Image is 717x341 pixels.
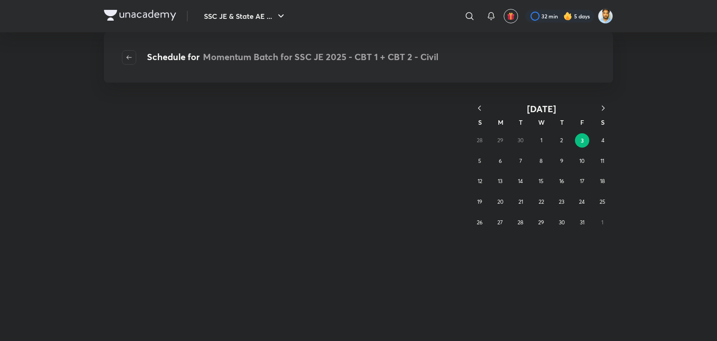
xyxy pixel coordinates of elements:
abbr: October 6, 2025 [499,157,502,164]
span: [DATE] [527,103,556,115]
abbr: Monday [498,118,503,127]
abbr: October 24, 2025 [579,198,585,205]
abbr: October 19, 2025 [477,198,482,205]
abbr: Saturday [601,118,605,127]
button: October 17, 2025 [575,174,589,188]
abbr: October 20, 2025 [497,198,503,205]
button: October 21, 2025 [514,195,528,209]
abbr: Wednesday [538,118,544,127]
abbr: October 11, 2025 [600,157,604,164]
button: October 12, 2025 [473,174,487,188]
abbr: October 31, 2025 [580,219,584,226]
button: October 3, 2025 [575,133,589,148]
button: October 10, 2025 [575,154,589,168]
abbr: Tuesday [519,118,523,127]
abbr: October 7, 2025 [519,157,522,164]
img: Kunal Pradeep [598,9,613,24]
abbr: October 22, 2025 [539,198,544,205]
img: streak [563,12,572,21]
button: SSC JE & State AE ... [199,7,292,25]
button: [DATE] [489,103,593,114]
abbr: October 13, 2025 [498,178,502,184]
button: October 7, 2025 [514,154,528,168]
abbr: October 1, 2025 [540,137,542,144]
span: Momentum Batch for SSC JE 2025 - CBT 1 + CBT 2 - Civil [203,51,438,63]
button: October 27, 2025 [493,215,507,230]
abbr: October 9, 2025 [560,157,563,164]
button: October 8, 2025 [534,154,549,168]
abbr: October 30, 2025 [559,219,565,226]
button: October 24, 2025 [575,195,589,209]
button: avatar [504,9,518,23]
abbr: October 2, 2025 [560,137,563,144]
abbr: October 10, 2025 [579,157,584,164]
abbr: October 14, 2025 [518,178,523,184]
button: October 5, 2025 [473,154,487,168]
abbr: October 3, 2025 [581,137,584,144]
abbr: October 26, 2025 [477,219,483,226]
abbr: October 5, 2025 [478,157,481,164]
abbr: October 16, 2025 [559,178,564,184]
button: October 20, 2025 [493,195,507,209]
abbr: October 18, 2025 [600,178,605,184]
abbr: October 29, 2025 [538,219,544,226]
abbr: October 15, 2025 [539,178,544,184]
abbr: Thursday [560,118,564,127]
abbr: Friday [580,118,584,127]
abbr: October 12, 2025 [478,178,482,184]
button: October 23, 2025 [554,195,569,209]
button: October 16, 2025 [554,174,569,188]
button: October 4, 2025 [596,133,610,148]
button: October 13, 2025 [493,174,507,188]
abbr: October 8, 2025 [540,157,543,164]
button: October 1, 2025 [534,133,549,148]
abbr: October 27, 2025 [497,219,503,226]
button: October 15, 2025 [534,174,549,188]
button: October 19, 2025 [473,195,487,209]
button: October 2, 2025 [554,133,569,148]
abbr: October 28, 2025 [518,219,523,226]
button: October 30, 2025 [554,215,569,230]
a: Company Logo [104,10,176,23]
abbr: October 17, 2025 [580,178,584,184]
h4: Schedule for [147,50,438,65]
button: October 28, 2025 [514,215,528,230]
button: October 18, 2025 [595,174,609,188]
button: October 22, 2025 [534,195,549,209]
abbr: October 21, 2025 [518,198,523,205]
abbr: October 4, 2025 [601,137,605,144]
abbr: October 23, 2025 [559,198,564,205]
button: October 9, 2025 [554,154,569,168]
button: October 6, 2025 [493,154,507,168]
img: Company Logo [104,10,176,21]
button: October 25, 2025 [595,195,609,209]
button: October 11, 2025 [595,154,609,168]
abbr: October 25, 2025 [600,198,605,205]
button: October 29, 2025 [534,215,549,230]
abbr: Sunday [478,118,482,127]
button: October 14, 2025 [514,174,528,188]
img: avatar [507,12,515,20]
button: October 26, 2025 [473,215,487,230]
button: October 31, 2025 [575,215,589,230]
